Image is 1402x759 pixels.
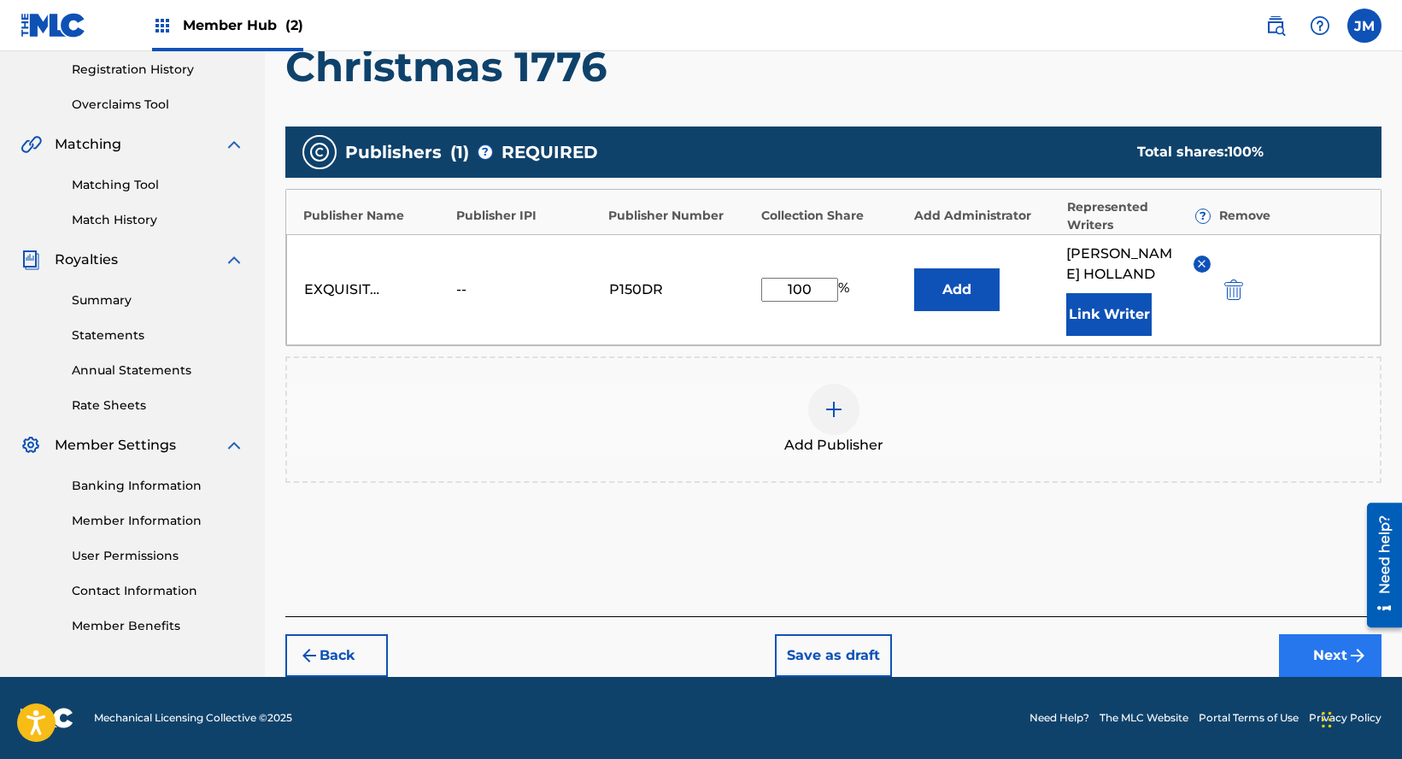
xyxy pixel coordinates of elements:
a: Statements [72,327,244,344]
div: Collection Share [761,207,906,225]
img: Top Rightsholders [152,15,173,36]
img: Member Settings [21,435,41,456]
img: logo [21,708,73,728]
a: Member Information [72,512,244,530]
div: Drag [1322,694,1332,745]
span: ? [1196,209,1210,223]
img: add [824,399,844,420]
iframe: Chat Widget [1317,677,1402,759]
div: Total shares: [1137,142,1347,162]
div: Add Administrator [914,207,1059,225]
img: expand [224,250,244,270]
span: Royalties [55,250,118,270]
span: Publishers [345,139,442,165]
a: Public Search [1258,9,1293,43]
img: 12a2ab48e56ec057fbd8.svg [1224,279,1243,300]
span: [PERSON_NAME] HOLLAND [1066,244,1180,285]
a: Matching Tool [72,176,244,194]
button: Back [285,634,388,677]
a: Rate Sheets [72,397,244,415]
img: MLC Logo [21,13,86,38]
button: Add [914,268,1000,311]
a: User Permissions [72,547,244,565]
img: expand [224,435,244,456]
span: (2) [285,17,303,33]
a: Banking Information [72,477,244,495]
span: REQUIRED [502,139,598,165]
a: Overclaims Tool [72,96,244,114]
img: 7ee5dd4eb1f8a8e3ef2f.svg [299,645,320,666]
div: Publisher Name [303,207,448,225]
a: Summary [72,291,244,309]
div: Help [1303,9,1337,43]
a: Member Benefits [72,617,244,635]
div: Publisher Number [608,207,753,225]
a: Portal Terms of Use [1199,710,1299,726]
img: expand [224,134,244,155]
span: ? [478,145,492,159]
img: Matching [21,134,42,155]
span: ( 1 ) [450,139,469,165]
span: % [838,278,854,302]
h1: Christmas 1776 [285,41,1381,92]
span: Mechanical Licensing Collective © 2025 [94,710,292,726]
iframe: Resource Center [1354,497,1402,634]
img: remove-from-list-button [1195,257,1208,270]
img: f7272a7cc735f4ea7f67.svg [1347,645,1368,666]
a: The MLC Website [1100,710,1188,726]
span: Member Hub [183,15,303,35]
div: Represented Writers [1067,198,1211,234]
div: Publisher IPI [456,207,601,225]
a: Privacy Policy [1309,710,1381,726]
a: Registration History [72,61,244,79]
img: help [1310,15,1330,36]
span: Add Publisher [784,435,883,456]
button: Link Writer [1066,293,1152,336]
a: Need Help? [1030,710,1089,726]
a: Contact Information [72,582,244,600]
img: search [1265,15,1286,36]
div: User Menu [1347,9,1381,43]
a: Match History [72,211,244,229]
span: 100 % [1228,144,1264,160]
img: publishers [309,142,330,162]
a: Annual Statements [72,362,244,379]
span: Matching [55,134,121,155]
img: Royalties [21,250,41,270]
span: Member Settings [55,435,176,456]
div: Remove [1219,207,1364,225]
button: Next [1279,634,1381,677]
button: Save as draft [775,634,892,677]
